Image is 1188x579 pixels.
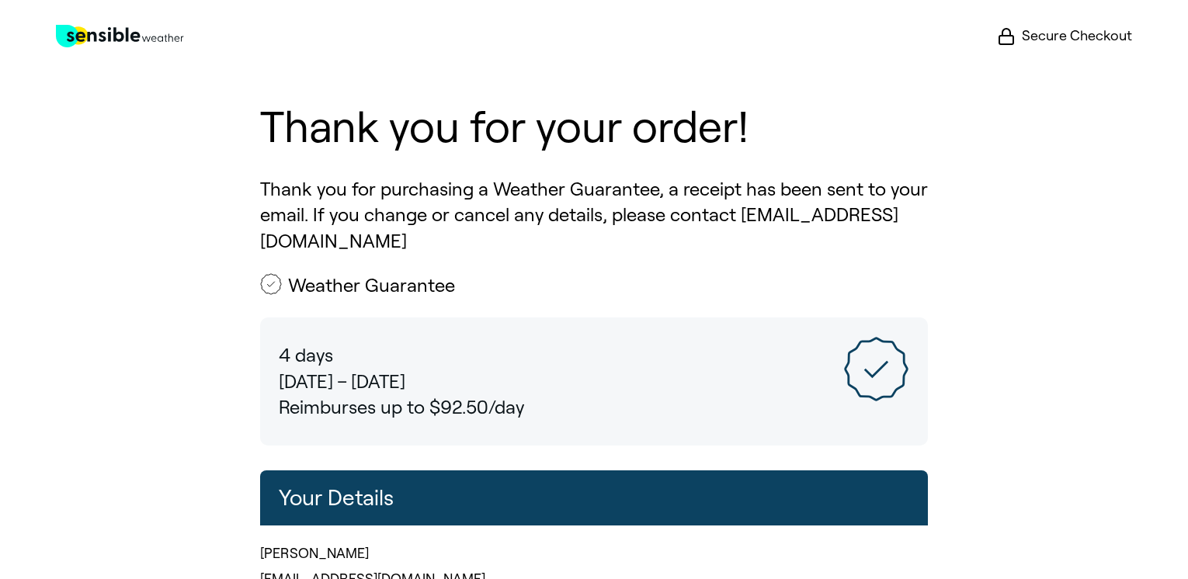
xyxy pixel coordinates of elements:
p: Reimburses up to $92.50/day [279,394,909,421]
h2: Your Details [260,470,928,525]
p: [DATE] – [DATE] [279,369,909,395]
h2: Weather Guarantee [288,272,455,299]
p: 4 days [279,342,909,369]
h1: Thank you for your order! [260,103,928,151]
p: [PERSON_NAME] [260,544,928,563]
span: Secure Checkout [1022,26,1132,46]
p: Thank you for purchasing a Weather Guarantee, a receipt has been sent to your email. If you chang... [260,176,928,255]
